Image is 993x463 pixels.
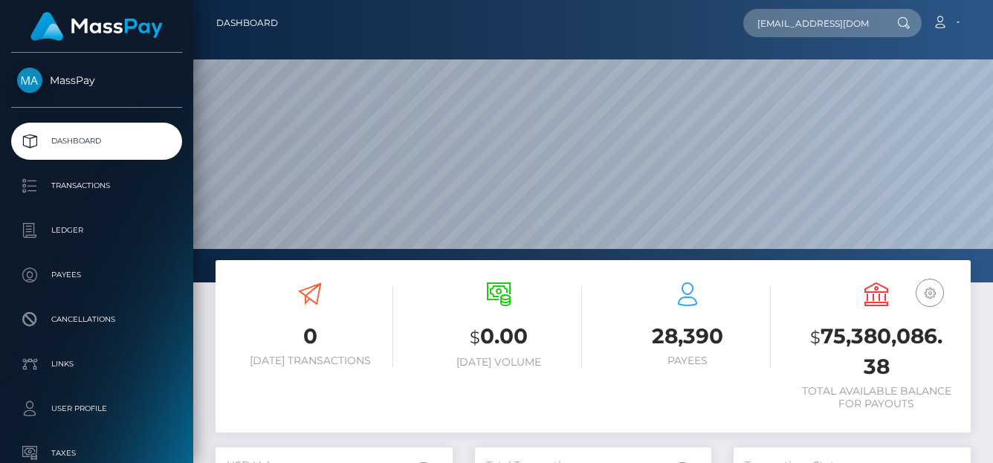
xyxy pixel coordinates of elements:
[470,327,480,348] small: $
[17,175,176,197] p: Transactions
[227,322,393,351] h3: 0
[11,390,182,427] a: User Profile
[11,123,182,160] a: Dashboard
[17,68,42,93] img: MassPay
[17,264,176,286] p: Payees
[17,398,176,420] p: User Profile
[30,12,163,41] img: MassPay Logo
[11,167,182,204] a: Transactions
[11,212,182,249] a: Ledger
[743,9,883,37] input: Search...
[17,353,176,375] p: Links
[604,354,771,367] h6: Payees
[793,385,960,410] h6: Total Available Balance for Payouts
[415,322,582,352] h3: 0.00
[11,301,182,338] a: Cancellations
[216,7,278,39] a: Dashboard
[11,74,182,87] span: MassPay
[17,130,176,152] p: Dashboard
[17,308,176,331] p: Cancellations
[810,327,821,348] small: $
[227,354,393,367] h6: [DATE] Transactions
[17,219,176,242] p: Ledger
[793,322,960,381] h3: 75,380,086.38
[604,322,771,351] h3: 28,390
[415,356,582,369] h6: [DATE] Volume
[11,256,182,294] a: Payees
[11,346,182,383] a: Links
